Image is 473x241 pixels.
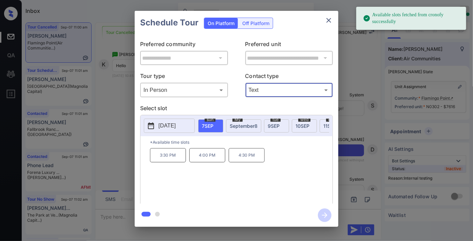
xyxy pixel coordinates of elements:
[322,14,336,27] button: close
[268,123,271,129] font: 9
[300,117,308,122] font: wed
[320,119,345,133] div: date-select
[264,119,289,133] div: date-select
[292,119,317,133] div: date-select
[327,123,336,129] font: SEP
[150,148,186,162] p: 3:30 PM
[245,40,333,51] p: Preferred unit
[245,72,333,83] p: Contact type
[140,40,228,51] p: Preferred community
[239,18,273,28] div: Off Platform
[207,117,213,122] font: sun
[140,72,228,83] p: Tour type
[158,123,176,128] font: [DATE]
[135,11,204,35] h2: Schedule Tour
[189,148,225,162] p: 4:00 PM
[314,206,336,224] button: btn-next
[140,104,333,115] p: Select slot
[363,9,461,28] div: Available slots fetched from cronofy successfully
[271,123,280,129] font: SEP
[205,123,213,129] font: SEP
[301,123,309,129] font: SEP
[202,123,205,129] font: 7
[323,123,327,129] font: 11
[230,123,254,129] font: September
[254,123,258,129] font: 8
[249,87,259,93] font: Text
[229,148,265,162] p: 4:30 PM
[226,119,261,133] div: date-select
[204,18,238,28] div: On Platform
[144,119,195,133] button: [DATE]
[272,117,279,122] font: tue
[150,140,189,145] font: *Available time slots
[296,123,301,129] font: 10
[328,117,341,122] font: collect
[234,117,241,122] font: My
[198,119,223,133] div: date-select
[144,87,167,93] font: In Person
